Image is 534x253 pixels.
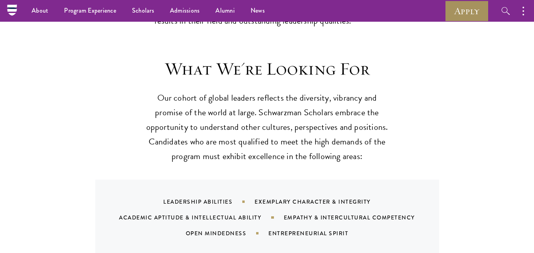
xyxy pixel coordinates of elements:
[186,229,269,237] div: Open Mindedness
[284,214,435,221] div: Empathy & Intercultural Competency
[268,229,368,237] div: Entrepreneurial Spirit
[119,214,283,221] div: Academic Aptitude & Intellectual Ability
[145,58,390,80] h3: What We're Looking For
[145,91,390,164] p: Our cohort of global leaders reflects the diversity, vibrancy and promise of the world at large. ...
[255,198,391,206] div: Exemplary Character & Integrity
[163,198,255,206] div: Leadership Abilities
